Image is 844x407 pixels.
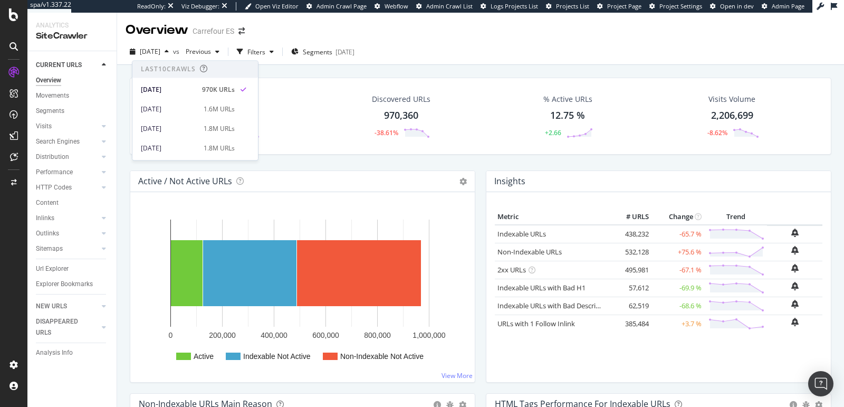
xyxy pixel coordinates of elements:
[36,106,109,117] a: Segments
[791,264,799,272] div: bell-plus
[607,2,641,10] span: Project Page
[141,85,196,94] div: [DATE]
[36,263,69,275] div: Url Explorer
[36,279,93,290] div: Explorer Bookmarks
[255,2,299,10] span: Open Viz Editor
[243,352,311,361] text: Indexable Not Active
[556,2,589,10] span: Projects List
[550,109,585,122] div: 12.75 %
[609,297,651,315] td: 62,519
[497,319,575,328] a: URLs with 1 Follow Inlink
[36,152,99,163] a: Distribution
[36,21,108,30] div: Analytics
[181,2,219,11] div: Viz Debugger:
[238,27,245,35] div: arrow-right-arrow-left
[209,331,236,339] text: 200,000
[36,279,109,290] a: Explorer Bookmarks
[140,47,160,56] span: 2025 Sep. 1st
[245,2,299,11] a: Open Viz Editor
[194,352,214,361] text: Active
[609,225,651,243] td: 438,232
[204,105,235,114] div: 1.6M URLs
[36,182,99,193] a: HTTP Codes
[202,85,235,94] div: 970K URLs
[762,2,804,11] a: Admin Page
[36,228,99,239] a: Outlinks
[609,243,651,261] td: 532,128
[193,26,234,36] div: Carrefour ES
[141,105,197,114] div: [DATE]
[137,2,166,11] div: ReadOnly:
[497,229,546,239] a: Indexable URLs
[546,2,589,11] a: Projects List
[651,225,704,243] td: -65.7 %
[609,261,651,279] td: 495,981
[181,47,211,56] span: Previous
[204,124,235,134] div: 1.8M URLs
[36,75,109,86] a: Overview
[36,121,99,132] a: Visits
[126,21,188,39] div: Overview
[36,90,69,101] div: Movements
[233,43,278,60] button: Filters
[791,246,799,254] div: bell-plus
[609,315,651,333] td: 385,484
[426,2,473,10] span: Admin Crawl List
[141,144,197,153] div: [DATE]
[497,265,526,275] a: 2xx URLs
[36,228,59,239] div: Outlinks
[494,174,525,188] h4: Insights
[808,371,833,396] div: Open Intercom Messenger
[36,197,109,209] a: Content
[545,128,561,137] div: +2.66
[442,371,473,380] a: View More
[36,136,99,147] a: Search Engines
[36,121,52,132] div: Visits
[306,2,367,11] a: Admin Crawl Page
[704,209,767,225] th: Trend
[312,331,339,339] text: 600,000
[36,60,82,71] div: CURRENT URLS
[651,315,704,333] td: +3.7 %
[708,94,755,105] div: Visits Volume
[173,47,181,56] span: vs
[340,352,424,361] text: Non-Indexable Not Active
[651,279,704,297] td: -69.9 %
[364,331,391,339] text: 800,000
[36,301,99,312] a: NEW URLS
[36,75,61,86] div: Overview
[36,106,64,117] div: Segments
[36,243,99,254] a: Sitemaps
[204,144,235,153] div: 1.8M URLs
[651,297,704,315] td: -68.6 %
[791,318,799,326] div: bell-plus
[543,94,592,105] div: % Active URLs
[609,279,651,297] td: 57,612
[791,229,799,237] div: bell-plus
[141,65,196,74] div: Last 10 Crawls
[649,2,702,11] a: Project Settings
[36,301,67,312] div: NEW URLS
[707,128,727,137] div: -8.62%
[36,152,69,163] div: Distribution
[651,261,704,279] td: -67.1 %
[36,213,54,224] div: Inlinks
[138,174,232,188] h4: Active / Not Active URLs
[36,316,89,338] div: DISAPPEARED URLS
[36,347,73,358] div: Analysis Info
[710,2,754,11] a: Open in dev
[36,60,99,71] a: CURRENT URLS
[372,94,430,105] div: Discovered URLs
[36,243,63,254] div: Sitemaps
[791,282,799,290] div: bell-plus
[141,124,197,134] div: [DATE]
[459,178,467,185] i: Options
[36,347,109,358] a: Analysis Info
[261,331,287,339] text: 400,000
[335,48,354,56] div: [DATE]
[772,2,804,10] span: Admin Page
[36,167,73,178] div: Performance
[497,283,586,292] a: Indexable URLs with Bad H1
[384,109,418,122] div: 970,360
[651,209,704,225] th: Change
